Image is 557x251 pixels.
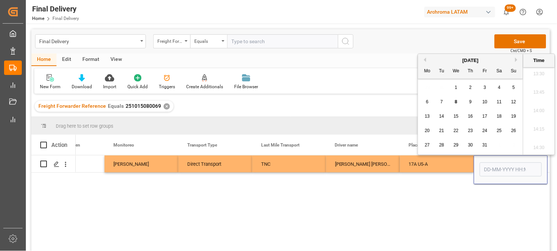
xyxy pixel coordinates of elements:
[497,114,502,119] span: 18
[454,128,458,133] span: 22
[439,128,444,133] span: 21
[425,128,430,133] span: 20
[32,3,79,14] div: Final Delivery
[31,54,57,66] div: Home
[423,112,432,121] div: Choose Monday, October 13th, 2025
[511,114,516,119] span: 19
[495,67,504,76] div: Sa
[38,103,106,109] span: Freight Forwarder Reference
[482,128,487,133] span: 24
[227,34,338,48] input: Type to search
[481,112,490,121] div: Choose Friday, October 17th, 2025
[469,99,472,104] span: 9
[153,34,190,48] button: open menu
[468,114,473,119] span: 16
[252,155,326,172] div: TNC
[482,142,487,148] span: 31
[455,85,458,90] span: 1
[113,142,134,148] span: Monitoreo
[509,83,519,92] div: Choose Sunday, October 5th, 2025
[437,141,447,150] div: Choose Tuesday, October 28th, 2025
[425,114,430,119] span: 13
[468,142,473,148] span: 30
[497,128,502,133] span: 25
[469,85,472,90] span: 2
[409,142,422,148] span: Placas
[509,126,519,135] div: Choose Sunday, October 26th, 2025
[423,141,432,150] div: Choose Monday, October 27th, 2025
[187,142,217,148] span: Transport Type
[424,7,495,17] div: Archroma LATAM
[466,126,475,135] div: Choose Thursday, October 23rd, 2025
[439,114,444,119] span: 14
[423,67,432,76] div: Mo
[466,83,475,92] div: Choose Thursday, October 2nd, 2025
[113,156,170,173] div: [PERSON_NAME]
[234,83,258,90] div: File Browser
[481,141,490,150] div: Choose Friday, October 31st, 2025
[515,4,532,20] button: Help Center
[108,103,124,109] span: Equals
[157,36,182,45] div: Freight Forwarder Reference
[31,155,76,173] div: Press SPACE to select this row.
[420,80,521,152] div: month 2025-10
[452,97,461,107] div: Choose Wednesday, October 8th, 2025
[525,57,553,64] div: Time
[187,156,243,173] div: Direct Transport
[455,99,458,104] span: 8
[495,126,504,135] div: Choose Saturday, October 25th, 2025
[482,114,487,119] span: 17
[452,67,461,76] div: We
[127,83,148,90] div: Quick Add
[338,34,353,48] button: search button
[51,142,67,148] div: Action
[56,123,113,129] span: Drag here to set row groups
[77,54,105,66] div: Format
[497,99,502,104] span: 11
[511,99,516,104] span: 12
[484,85,486,90] span: 3
[441,99,443,104] span: 7
[326,155,400,172] div: [PERSON_NAME] [PERSON_NAME]
[513,85,515,90] span: 5
[454,114,458,119] span: 15
[423,126,432,135] div: Choose Monday, October 20th, 2025
[437,126,447,135] div: Choose Tuesday, October 21st, 2025
[186,83,223,90] div: Create Additionals
[511,128,516,133] span: 26
[437,67,447,76] div: Tu
[498,85,501,90] span: 4
[423,97,432,107] div: Choose Monday, October 6th, 2025
[72,83,92,90] div: Download
[335,142,358,148] span: Driver name
[481,83,490,92] div: Choose Friday, October 3rd, 2025
[480,162,542,176] input: DD-MM-YYYY HH:MM
[505,4,516,12] span: 99+
[425,142,430,148] span: 27
[194,36,219,45] div: Equals
[39,36,138,45] div: Final Delivery
[452,126,461,135] div: Choose Wednesday, October 22nd, 2025
[466,112,475,121] div: Choose Thursday, October 16th, 2025
[40,83,61,90] div: New Form
[481,67,490,76] div: Fr
[509,112,519,121] div: Choose Sunday, October 19th, 2025
[495,112,504,121] div: Choose Saturday, October 18th, 2025
[498,4,515,20] button: show 100 new notifications
[105,54,127,66] div: View
[439,142,444,148] span: 28
[515,58,520,62] button: Next Month
[466,141,475,150] div: Choose Thursday, October 30th, 2025
[481,126,490,135] div: Choose Friday, October 24th, 2025
[190,34,227,48] button: open menu
[495,83,504,92] div: Choose Saturday, October 4th, 2025
[481,97,490,107] div: Choose Friday, October 10th, 2025
[509,97,519,107] div: Choose Sunday, October 12th, 2025
[426,99,429,104] span: 6
[454,142,458,148] span: 29
[511,48,532,54] span: Ctrl/CMD + S
[57,54,77,66] div: Edit
[418,57,523,64] div: [DATE]
[422,58,426,62] button: Previous Month
[482,99,487,104] span: 10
